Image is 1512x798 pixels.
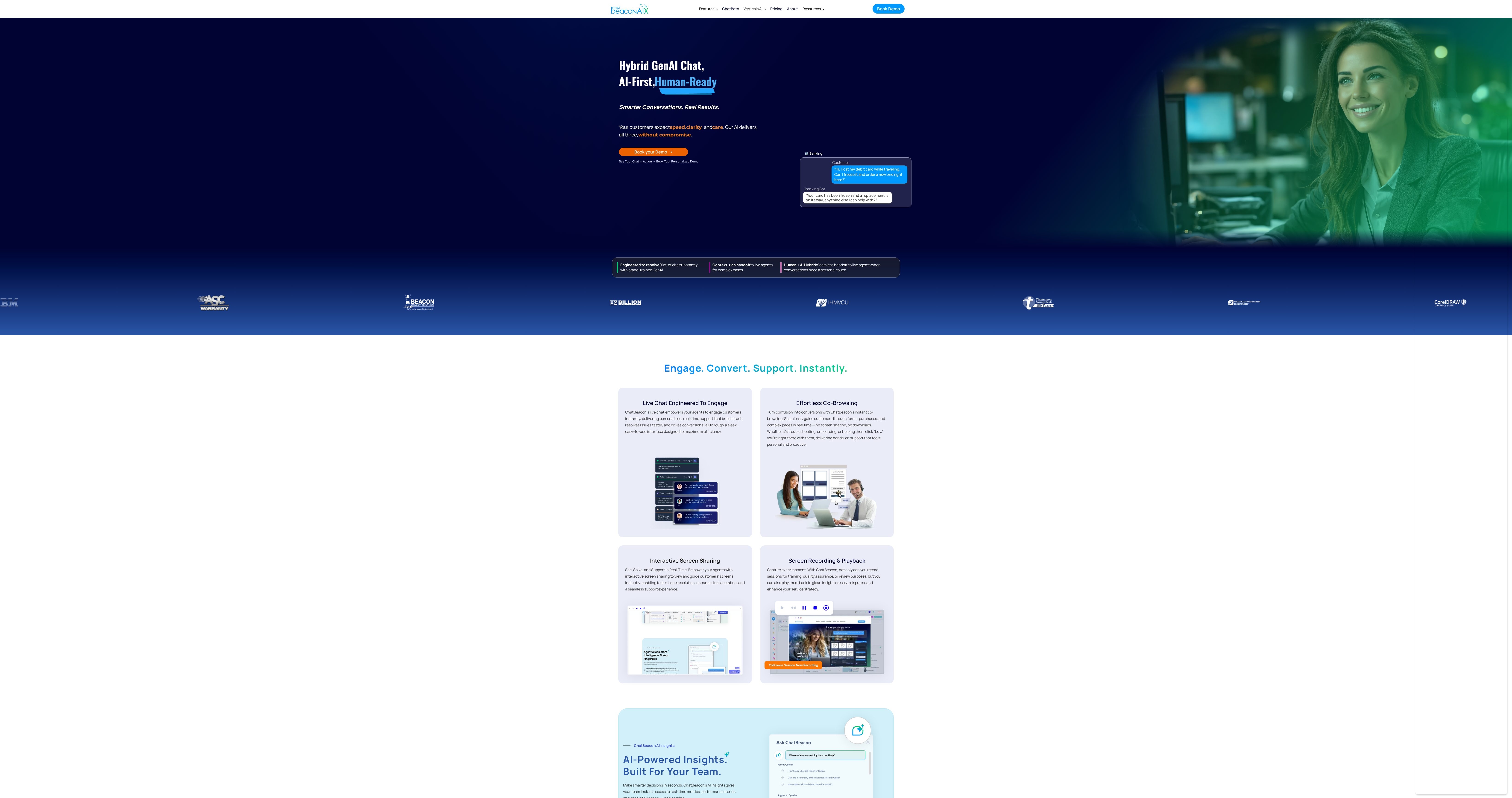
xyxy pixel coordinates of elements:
div: Resources [803,6,821,12]
h1: Hybrid GenAI Chat, AI-First, [619,57,758,90]
div: Effortless Co-Browsing [767,399,887,407]
span: without compromise [638,132,691,138]
a: Pricing [768,3,785,15]
p: Your customers expect , , and . Our Al delivers all three, . [619,123,758,139]
span: Human-Ready [655,73,717,89]
div: Features [699,6,714,12]
strong: Context-rich handoff [712,262,750,267]
div: Verticals AI [744,6,762,12]
div: 🏦 Banking [800,150,911,157]
img: Empeople Credit Union using ChatBeaconAI [813,291,850,314]
strong: speed [670,124,685,130]
p: See, Solve, and Support in Real-Time. Empower your agents with interactive screen sharing to view... [625,567,745,592]
div: Seamless handoff to live agents when conversations need a personal touch. [780,262,897,273]
div: 90% of chats instantly with brand-trained GenAI [617,262,705,273]
span: clarity [686,124,702,130]
a: Book Demo [873,4,905,14]
strong: engage. convert. support. instantly. [664,361,848,375]
div: Features [697,3,720,14]
p: ChatBeacon’s live chat empowers your agents to engage customers instantly, delivering personalize... [625,409,745,435]
strong: Engineered to resolve [620,262,659,267]
strong: AI-Powered Insights. Built for Your Team. [623,753,728,778]
a: ChatBots [720,3,741,15]
div: See Your Chat in Action → Book Your Personalized Demo [619,159,758,164]
p: Capture every moment. With ChatBeacon, not only can you record sessions for training, quality ass... [767,567,887,605]
img: Thomaston Saving Bankusing ChatBeaconAI [1020,291,1057,314]
a: Book your Demo [619,148,688,156]
iframe: ChatBeacon Live Chat Client [1415,116,1507,794]
img: Dropdown [823,8,824,10]
strong: Human + Al Hybrid: [784,262,817,267]
img: Dropdown [716,8,718,10]
div: About [787,6,798,12]
a: About [785,3,800,15]
img: Arrow [670,150,673,153]
strong: Smarter Conversations. Real Results. [619,103,719,111]
strong: ChatBeacon AI Insights [634,743,674,748]
a: home [607,1,651,17]
span: care [712,124,723,130]
div: ChatBots [722,6,739,12]
div: Book Demo [877,6,900,12]
div: Verticals AI [741,3,768,14]
p: Turn confusion into conversions with ChatBeacon’s instant co-browsing. Seamlessly guide customers... [767,409,887,448]
div: Screen Recording & Playback [767,557,887,564]
div: “Hi, I lost my debit card while traveling. Can I freeze it and order a new one right here?” [834,167,905,183]
div: Resources [800,3,826,14]
div: Interactive Screen Sharing [625,557,745,564]
div: Book your Demo [634,149,667,155]
img: Knoxville Employee Credit Union uses ChatBeacon [1226,291,1263,314]
img: ChatBeacon AI now introduces generative AI assistance. [844,717,871,744]
div: Customer [832,159,849,166]
img: Dropdown [764,8,766,10]
div: Pricing [770,6,782,12]
div: Live Chat Engineered to Engage [625,399,745,407]
div: to live agents for complex cases [709,262,777,273]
